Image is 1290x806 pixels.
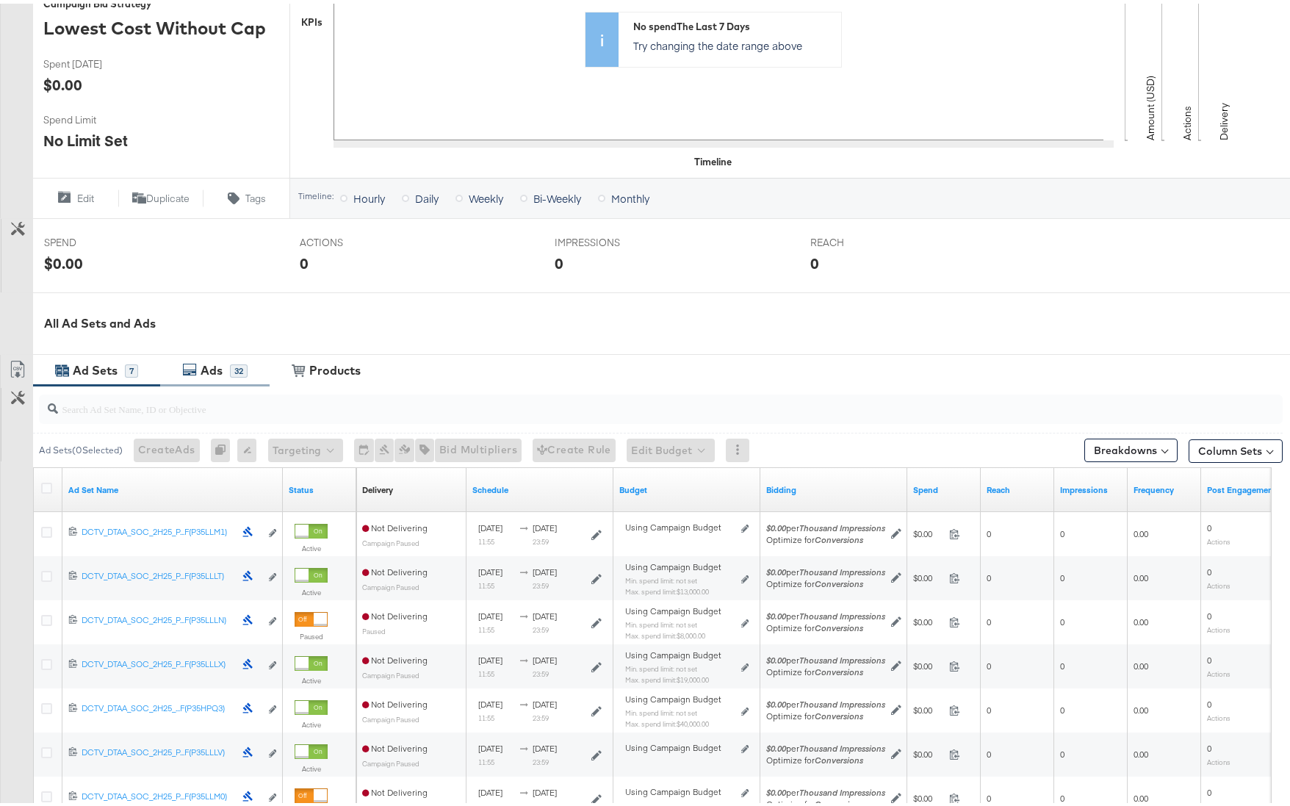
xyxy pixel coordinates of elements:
span: 0.00 [1134,525,1148,536]
span: per [766,651,885,662]
div: Delivery [362,481,393,492]
em: $0.00 [766,519,786,530]
div: Optimize for [766,751,885,763]
div: $0.00 [43,71,82,92]
span: [DATE] [533,519,557,530]
span: Edit [77,188,94,202]
div: DCTV_DTAA_SOC_2H25_P...F(P35LLLV) [82,743,234,755]
a: The number of times your ad was served. On mobile apps an ad is counted as served the first time ... [1060,481,1122,492]
span: Hourly [353,187,385,202]
sub: 11:55 [478,666,494,674]
a: Shows the current state of your Ad Set. [289,481,350,492]
sub: Min. spend limit: not set [625,616,697,625]
input: Search Ad Set Name, ID or Objective [58,385,1170,414]
em: Thousand Impressions [799,651,885,662]
sub: 23:59 [533,622,549,630]
sub: 23:59 [533,577,549,586]
sub: 11:55 [478,754,494,763]
span: Not Delivering [362,519,428,530]
sub: Campaign Paused [362,579,419,588]
sub: Actions [1207,533,1230,542]
sub: 11:55 [478,622,494,630]
span: Not Delivering [362,695,428,706]
span: 0.00 [1134,701,1148,712]
span: [DATE] [533,695,557,706]
span: 0 [1060,745,1064,756]
div: DCTV_DTAA_SOC_2H25_P...F(P35LLM1) [82,522,234,534]
a: DCTV_DTAA_SOC_2H25_P...F(P35LLLN) [82,611,234,626]
span: 0 [987,657,991,668]
em: Conversions [815,795,863,806]
sub: Max. spend limit : $13,000.00 [625,583,709,592]
div: 7 [125,361,138,374]
sub: Campaign Paused [362,535,419,544]
a: DCTV_DTAA_SOC_2H25_P...F(P35LLM0) [82,787,234,802]
sub: Actions [1207,666,1230,674]
span: 0 [1060,525,1064,536]
a: The number of people your ad was served to. [987,481,1048,492]
em: Thousand Impressions [799,607,885,618]
em: Conversions [815,707,863,718]
span: $0.00 [913,789,943,800]
span: Not Delivering [362,783,428,794]
div: Using Campaign Budget [625,782,738,794]
sub: Max. spend limit : $40,000.00 [625,716,709,724]
span: Duplicate [146,188,190,202]
em: $0.00 [766,607,786,618]
label: Active [295,760,328,770]
em: $0.00 [766,651,786,662]
span: [DATE] [478,519,502,530]
div: Ads [201,359,223,375]
sub: 23:59 [533,533,549,542]
div: 32 [230,361,248,374]
div: DCTV_DTAA_SOC_2H25_...F(P35HPQ3) [82,699,234,710]
span: $0.00 [913,701,943,712]
span: per [766,519,885,530]
span: per [766,607,885,618]
em: $0.00 [766,739,786,750]
label: Active [295,584,328,594]
div: Products [309,359,361,375]
span: $0.00 [913,657,943,668]
div: Using Campaign Budget [625,738,738,750]
span: Not Delivering [362,651,428,662]
span: Bi-Weekly [533,187,581,202]
div: DCTV_DTAA_SOC_2H25_P...F(P35LLLX) [82,655,234,666]
span: per [766,695,885,706]
a: DCTV_DTAA_SOC_2H25_P...F(P35LLLT) [82,566,234,582]
sub: Max. spend limit : $8,000.00 [625,627,705,636]
div: 0 [300,249,309,270]
em: Thousand Impressions [799,739,885,750]
sub: 11:55 [478,710,494,719]
span: 0 [1060,569,1064,580]
sub: Campaign Paused [362,711,419,720]
a: Shows the current budget of Ad Set. [619,481,754,492]
a: DCTV_DTAA_SOC_2H25_...F(P35HPQ3) [82,699,234,714]
span: [DATE] [533,651,557,662]
span: [DATE] [533,607,557,618]
span: [DATE] [478,607,502,618]
span: [DATE] [478,563,502,574]
span: REACH [810,232,920,246]
div: No Limit Set [43,126,128,148]
span: [DATE] [478,783,502,794]
button: Breakdowns [1084,435,1178,458]
span: Using Campaign Budget [625,558,721,569]
span: 0 [987,789,991,800]
span: 0 [1207,695,1211,706]
sub: Actions [1207,622,1230,630]
span: Spend Limit [43,109,154,123]
button: Duplicate [118,186,204,204]
span: 0 [1207,563,1211,574]
span: [DATE] [533,739,557,750]
span: $0.00 [913,569,943,580]
em: Conversions [815,575,863,586]
sub: Min. spend limit: not set [625,572,697,581]
a: Shows when your Ad Set is scheduled to deliver. [472,481,608,492]
span: 0 [987,613,991,624]
span: Using Campaign Budget [625,602,721,614]
span: IMPRESSIONS [555,232,665,246]
div: DCTV_DTAA_SOC_2H25_P...F(P35LLLT) [82,566,234,578]
em: $0.00 [766,783,786,794]
sub: 23:59 [533,710,549,719]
